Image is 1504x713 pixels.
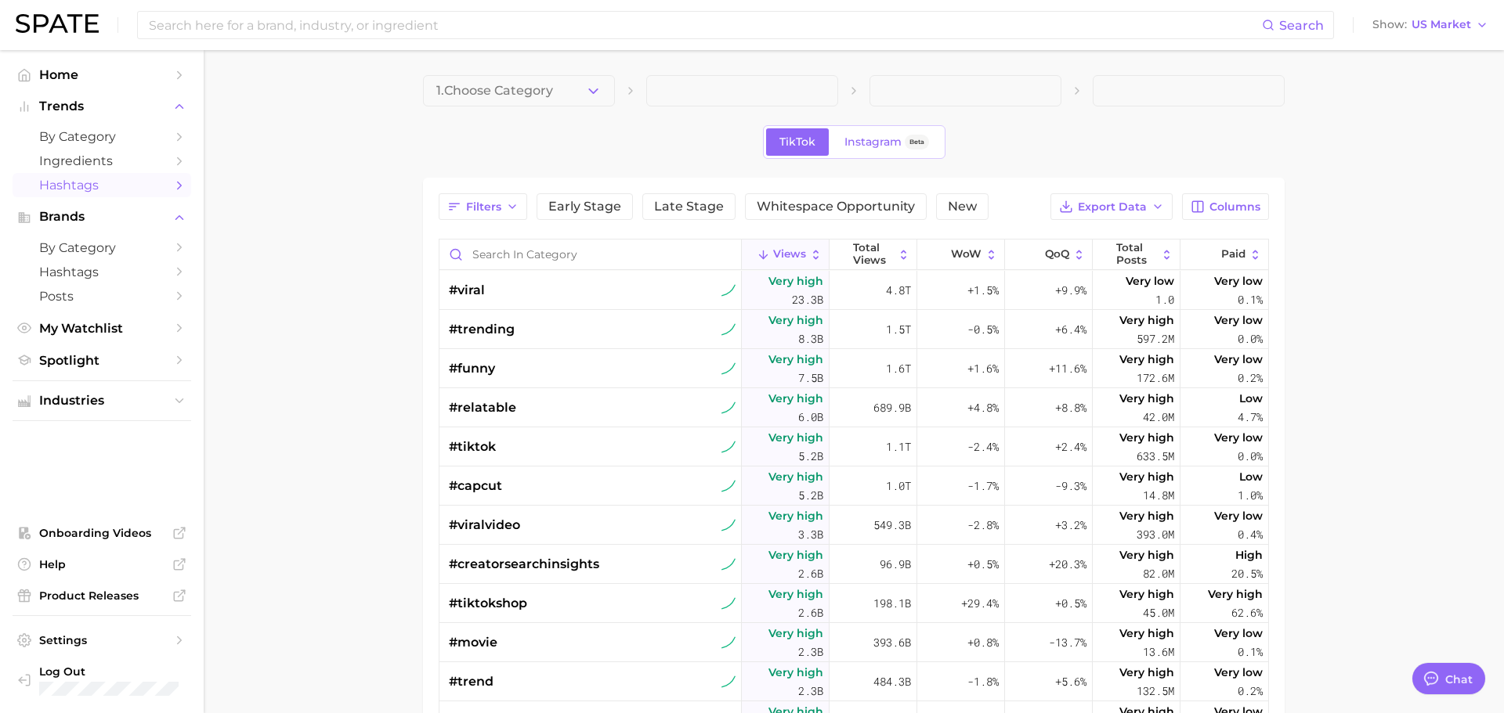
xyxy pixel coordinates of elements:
[909,135,924,149] span: Beta
[39,633,164,647] span: Settings
[798,643,823,661] span: 2.3b
[1214,428,1263,447] span: Very low
[39,321,164,336] span: My Watchlist
[967,672,999,691] span: -1.8%
[1119,624,1174,643] span: Very high
[967,281,999,300] span: +1.5%
[961,594,999,613] span: +29.4%
[439,506,1268,545] button: #viralvideotiktok sustained riserVery high3.3b549.3b-2.8%+3.2%Very high393.0mVery low0.4%
[1368,15,1492,35] button: ShowUS Market
[967,516,999,535] span: -2.8%
[439,466,1268,506] button: #capcuttiktok sustained riserVery high5.2b1.0t-1.7%-9.3%Very high14.8mLow1.0%
[1214,350,1263,369] span: Very low
[1126,272,1174,290] span: Very low
[1231,564,1263,583] span: 20.5%
[1137,369,1174,387] span: 172.6m
[1238,643,1263,661] span: 0.1%
[1137,682,1174,700] span: 132.5m
[1238,447,1263,466] span: 0.0%
[439,388,1268,427] button: #relatabletiktok sustained riserVery high6.0b689.9b+4.8%+8.8%Very high42.0mLow4.7%
[39,394,164,408] span: Industries
[13,124,191,149] a: by Category
[886,438,911,456] span: 1.1t
[449,516,520,535] span: #viralvideo
[39,589,164,603] span: Product Releases
[439,427,1268,466] button: #tiktoktiktok sustained riserVery high5.2b1.1t-2.4%+2.4%Very high633.5mVery low0.0%
[1239,467,1263,486] span: Low
[831,128,942,156] a: InstagramBeta
[13,348,191,373] a: Spotlight
[1049,633,1086,652] span: -13.7%
[1119,546,1174,564] span: Very high
[1093,239,1180,270] button: Total Posts
[1055,398,1086,417] span: +8.8%
[768,663,823,682] span: Very high
[873,633,911,652] span: 393.6b
[768,624,823,643] span: Very high
[1137,447,1174,466] span: 633.5m
[721,401,736,415] img: tiktok sustained riser
[721,322,736,337] img: tiktok sustained riser
[873,672,911,691] span: 484.3b
[449,477,502,495] span: #capcut
[798,525,823,544] span: 3.3b
[1238,486,1263,505] span: 1.0%
[1119,585,1174,603] span: Very high
[1372,20,1407,29] span: Show
[436,84,553,98] span: 1. Choose Category
[439,310,1268,349] button: #trendingtiktok sustained riserVery high8.3b1.5t-0.5%+6.4%Very high597.2mVery low0.0%
[844,135,902,149] span: Instagram
[13,173,191,197] a: Hashtags
[798,329,823,348] span: 8.3b
[439,271,1268,310] button: #viraltiktok sustained riserVery high23.3b4.8t+1.5%+9.9%Very low1.0Very low0.1%
[757,200,915,213] span: Whitespace Opportunity
[1143,643,1174,661] span: 13.6m
[39,240,164,255] span: by Category
[1119,506,1174,525] span: Very high
[1119,428,1174,447] span: Very high
[768,585,823,603] span: Very high
[1049,555,1086,574] span: +20.3%
[1049,359,1086,378] span: +11.6%
[13,63,191,87] a: Home
[1214,663,1263,682] span: Very low
[1045,248,1069,261] span: QoQ
[768,350,823,369] span: Very high
[423,75,615,106] button: 1.Choose Category
[1214,311,1263,329] span: Very low
[967,477,999,495] span: -1.7%
[1208,585,1263,603] span: Very high
[1143,408,1174,427] span: 42.0m
[1143,603,1174,622] span: 45.0m
[1214,624,1263,643] span: Very low
[742,239,830,270] button: Views
[1055,281,1086,300] span: +9.9%
[721,557,736,571] img: tiktok sustained riser
[721,440,736,454] img: tiktok sustained riser
[13,660,191,700] a: Log out. Currently logged in with e-mail noelle.harris@loreal.com.
[39,67,164,82] span: Home
[39,353,164,368] span: Spotlight
[967,320,999,339] span: -0.5%
[873,398,911,417] span: 689.9b
[721,362,736,376] img: tiktok sustained riser
[1143,486,1174,505] span: 14.8m
[439,193,527,220] button: Filters
[948,200,977,213] span: New
[798,682,823,700] span: 2.3b
[1005,239,1093,270] button: QoQ
[1055,320,1086,339] span: +6.4%
[1078,200,1147,214] span: Export Data
[1239,389,1263,408] span: Low
[449,672,493,691] span: #trend
[798,603,823,622] span: 2.6b
[13,149,191,173] a: Ingredients
[1050,193,1173,220] button: Export Data
[768,546,823,564] span: Very high
[1221,248,1245,261] span: Paid
[1238,408,1263,427] span: 4.7%
[654,200,724,213] span: Late Stage
[1119,311,1174,329] span: Very high
[13,628,191,652] a: Settings
[768,311,823,329] span: Very high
